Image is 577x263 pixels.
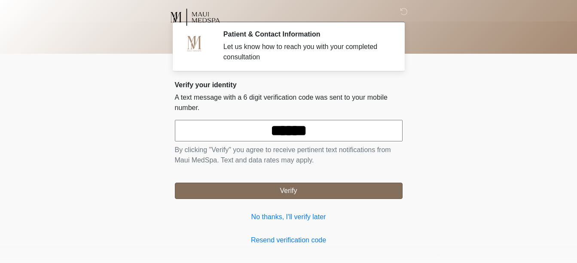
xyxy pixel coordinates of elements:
img: Maui MedSpa Logo [166,6,223,28]
p: By clicking "Verify" you agree to receive pertinent text notifications from Maui MedSpa. Text and... [175,145,403,165]
a: Resend verification code [175,235,403,245]
p: A text message with a 6 digit verification code was sent to your mobile number. [175,92,403,113]
img: Agent Avatar [181,30,207,56]
div: Let us know how to reach you with your completed consultation [223,42,390,62]
h2: Verify your identity [175,81,403,89]
button: Verify [175,183,403,199]
a: No thanks, I'll verify later [175,212,403,222]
